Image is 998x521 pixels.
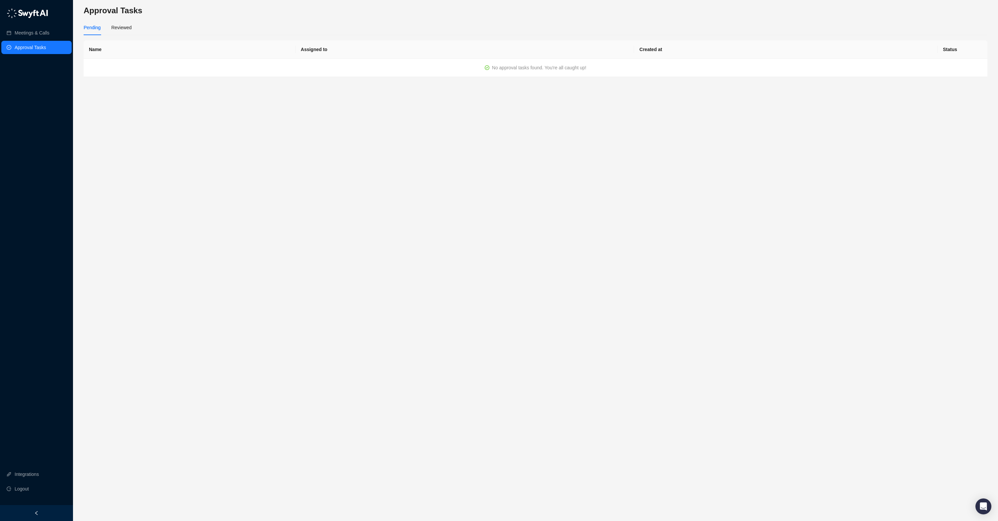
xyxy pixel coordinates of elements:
div: Pending [84,24,101,31]
a: Integrations [15,468,39,481]
a: Meetings & Calls [15,26,49,39]
th: Status [938,40,987,59]
span: left [34,511,39,515]
img: logo-05li4sbe.png [7,8,48,18]
span: Logout [15,482,29,495]
h3: Approval Tasks [84,5,987,16]
span: No approval tasks found. You're all caught up! [492,65,586,70]
th: Assigned to [296,40,634,59]
span: logout [7,487,11,491]
div: Open Intercom Messenger [975,498,991,514]
a: Approval Tasks [15,41,46,54]
th: Name [84,40,296,59]
th: Created at [634,40,938,59]
div: Reviewed [111,24,131,31]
